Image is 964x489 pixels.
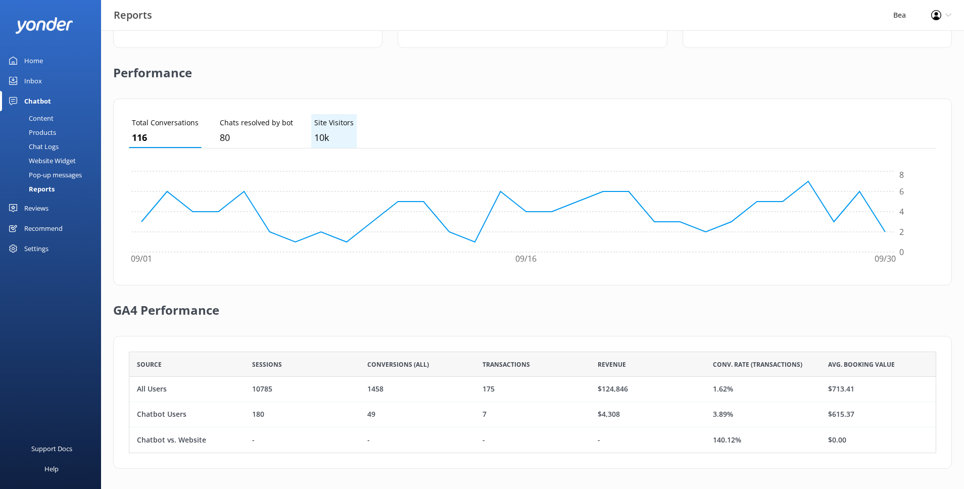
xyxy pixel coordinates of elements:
div: 7 [483,409,487,420]
div: row [129,402,936,427]
div: Chatbot vs. Website [137,434,206,446]
div: Support Docs [31,438,72,459]
div: - [483,434,485,446]
div: Reports [6,182,55,196]
tspan: 09/01 [131,254,152,265]
a: Reports [6,182,101,196]
p: Site Visitors [314,117,354,128]
tspan: 4 [899,206,904,217]
tspan: 6 [899,186,904,197]
div: Chatbot Users [137,409,186,420]
div: 3.89% [713,409,733,420]
p: Chats resolved by bot [220,117,293,128]
div: grid [129,377,936,453]
p: 80 [220,130,293,145]
span: Transactions [483,360,530,369]
div: - [598,434,600,446]
div: row [129,427,936,453]
div: 175 [483,384,495,395]
p: 10,383 [314,130,354,145]
img: yonder-white-logo.png [15,17,73,34]
div: Help [44,459,59,479]
tspan: 0 [899,247,904,258]
div: Reviews [24,198,49,218]
div: $4,308 [598,409,620,420]
a: Content [6,111,101,125]
div: $124,846 [598,384,628,395]
div: 1458 [367,384,383,395]
a: Chat Logs [6,139,101,154]
p: Total Conversations [132,117,199,128]
div: $713.41 [828,384,854,395]
span: Sessions [252,360,282,369]
a: Pop-up messages [6,168,101,182]
tspan: 09/16 [515,254,537,265]
span: Source [137,360,162,369]
div: $0.00 [828,434,846,446]
p: 116 [132,130,199,145]
div: All Users [137,384,167,395]
span: Revenue [598,360,626,369]
div: - [367,434,370,446]
a: Products [6,125,101,139]
tspan: 8 [899,170,904,181]
div: 1.62% [713,384,733,395]
div: Pop-up messages [6,168,82,182]
h3: Reports [114,7,152,23]
span: Conv. Rate (Transactions) [713,360,802,369]
tspan: 2 [899,226,904,237]
a: Website Widget [6,154,101,168]
div: $615.37 [828,409,854,420]
div: 10785 [252,384,272,395]
div: Content [6,111,54,125]
div: Products [6,125,56,139]
tspan: 09/30 [875,254,896,265]
h2: Performance [113,48,192,88]
div: Settings [24,238,49,259]
span: Avg. Booking Value [828,360,895,369]
div: Inbox [24,71,42,91]
span: Conversions (All) [367,360,429,369]
div: Website Widget [6,154,76,168]
div: - [252,434,255,446]
div: row [129,377,936,402]
div: 180 [252,409,264,420]
div: Chatbot [24,91,51,111]
div: Chat Logs [6,139,59,154]
div: Recommend [24,218,63,238]
div: 140.12% [713,434,741,446]
div: Home [24,51,43,71]
div: 49 [367,409,375,420]
h2: GA4 Performance [113,285,219,326]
